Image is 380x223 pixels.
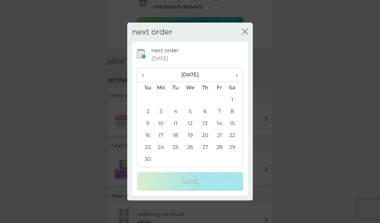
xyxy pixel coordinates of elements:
h2: next order [132,27,173,37]
td: 26 [183,141,198,153]
td: 8 [227,106,243,118]
td: 28 [212,141,227,153]
td: 1 [227,94,243,106]
td: 10 [154,118,168,130]
th: Mo [154,82,168,94]
td: 19 [183,130,198,141]
td: 20 [198,130,212,141]
th: Tu [168,82,183,94]
td: 21 [212,130,227,141]
span: ‹ [142,68,149,82]
button: Save [137,172,243,191]
th: Sa [227,82,243,94]
td: 16 [137,130,154,141]
p: Save [182,176,198,187]
p: next order [151,46,178,55]
th: Th [198,82,212,94]
td: 22 [227,130,243,141]
td: 13 [198,118,212,130]
td: 2 [137,106,154,118]
td: 24 [154,141,168,153]
td: 4 [168,106,183,118]
td: 30 [137,153,154,165]
td: 23 [137,141,154,153]
td: 9 [137,118,154,130]
td: 29 [227,141,243,153]
td: 17 [154,130,168,141]
th: We [183,82,198,94]
td: 3 [154,106,168,118]
td: 6 [198,106,212,118]
td: 14 [212,118,227,130]
td: 12 [183,118,198,130]
td: 25 [168,141,183,153]
td: 7 [212,106,227,118]
th: [DATE] [154,68,227,82]
td: 11 [168,118,183,130]
td: 27 [198,141,212,153]
td: 5 [183,106,198,118]
th: Fr [212,82,227,94]
span: [DATE] [151,54,168,63]
td: 18 [168,130,183,141]
td: 15 [227,118,243,130]
span: › [232,68,238,82]
button: close [242,29,248,35]
th: Su [137,82,154,94]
